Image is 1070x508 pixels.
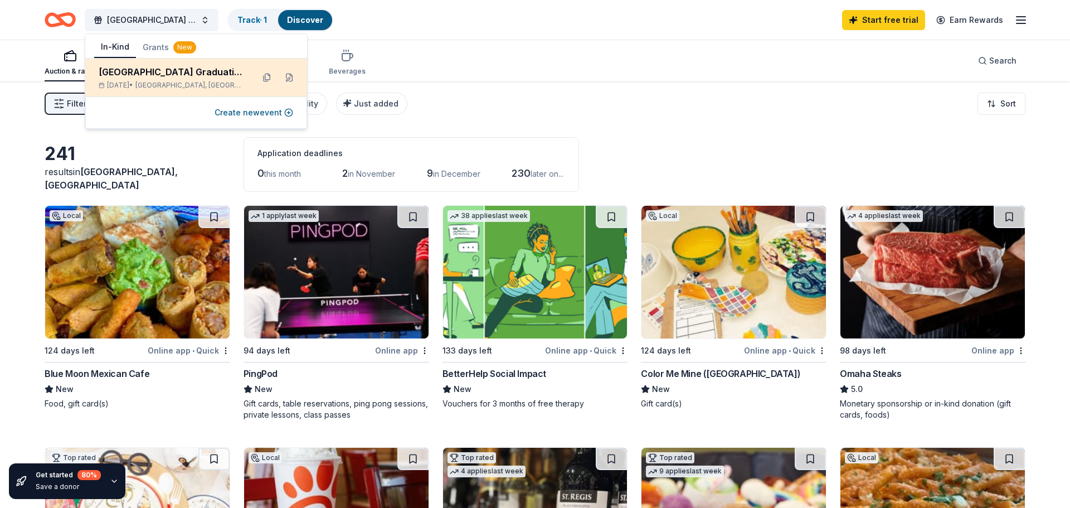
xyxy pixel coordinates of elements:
[67,97,86,110] span: Filter
[257,167,264,179] span: 0
[264,169,301,178] span: this month
[427,167,433,179] span: 9
[227,9,333,31] button: Track· 1Discover
[255,383,273,396] span: New
[136,37,203,57] button: Grants
[646,452,694,463] div: Top rated
[845,452,878,463] div: Local
[840,367,901,380] div: Omaha Steaks
[545,343,628,357] div: Online app Quick
[646,210,679,221] div: Local
[531,169,563,178] span: later on...
[375,343,429,357] div: Online app
[173,41,196,54] div: New
[336,93,407,115] button: Just added
[442,398,628,409] div: Vouchers for 3 months of free therapy
[789,346,791,355] span: •
[448,466,526,477] div: 4 applies last week
[840,205,1025,420] a: Image for Omaha Steaks 4 applieslast week98 days leftOnline appOmaha Steaks5.0Monetary sponsorshi...
[512,167,531,179] span: 230
[45,205,230,409] a: Image for Blue Moon Mexican CafeLocal124 days leftOnline app•QuickBlue Moon Mexican CafeNewFood, ...
[36,482,101,491] div: Save a donor
[641,398,826,409] div: Gift card(s)
[148,343,230,357] div: Online app Quick
[652,383,670,396] span: New
[192,346,194,355] span: •
[45,206,230,338] img: Image for Blue Moon Mexican Cafe
[244,206,429,338] img: Image for PingPod
[641,206,826,338] img: Image for Color Me Mine (Ridgewood)
[641,344,691,357] div: 124 days left
[45,143,230,165] div: 241
[842,10,925,30] a: Start free trial
[45,45,95,81] button: Auction & raffle
[244,344,290,357] div: 94 days left
[85,9,218,31] button: [GEOGRAPHIC_DATA] Graduation Ball/Annual Fashion Show 2026
[348,169,395,178] span: in November
[107,13,196,27] span: [GEOGRAPHIC_DATA] Graduation Ball/Annual Fashion Show 2026
[969,50,1025,72] button: Search
[840,344,886,357] div: 98 days left
[1000,97,1016,110] span: Sort
[354,99,398,108] span: Just added
[257,147,565,160] div: Application deadlines
[448,210,530,222] div: 38 applies last week
[244,398,429,420] div: Gift cards, table reservations, ping pong sessions, private lessons, class passes
[45,93,95,115] button: Filter2
[329,67,366,76] div: Beverages
[249,210,319,222] div: 1 apply last week
[45,344,95,357] div: 124 days left
[989,54,1016,67] span: Search
[45,165,230,192] div: results
[237,15,267,25] a: Track· 1
[45,67,95,76] div: Auction & raffle
[641,367,800,380] div: Color Me Mine ([GEOGRAPHIC_DATA])
[45,7,76,33] a: Home
[56,383,74,396] span: New
[454,383,471,396] span: New
[135,81,245,90] span: [GEOGRAPHIC_DATA], [GEOGRAPHIC_DATA]
[590,346,592,355] span: •
[433,169,480,178] span: in December
[99,65,245,79] div: [GEOGRAPHIC_DATA] Graduation Ball/Annual Fashion Show 2026
[45,166,178,191] span: in
[641,205,826,409] a: Image for Color Me Mine (Ridgewood)Local124 days leftOnline app•QuickColor Me Mine ([GEOGRAPHIC_D...
[971,343,1025,357] div: Online app
[840,398,1025,420] div: Monetary sponsorship or in-kind donation (gift cards, foods)
[851,383,863,396] span: 5.0
[50,210,83,221] div: Local
[443,206,628,338] img: Image for BetterHelp Social Impact
[244,205,429,420] a: Image for PingPod1 applylast week94 days leftOnline appPingPodNewGift cards, table reservations, ...
[45,367,149,380] div: Blue Moon Mexican Cafe
[342,167,348,179] span: 2
[329,45,366,81] button: Beverages
[448,452,496,463] div: Top rated
[744,343,826,357] div: Online app Quick
[99,81,245,90] div: [DATE] •
[977,93,1025,115] button: Sort
[50,452,98,463] div: Top rated
[845,210,923,222] div: 4 applies last week
[930,10,1010,30] a: Earn Rewards
[442,344,492,357] div: 133 days left
[45,166,178,191] span: [GEOGRAPHIC_DATA], [GEOGRAPHIC_DATA]
[45,398,230,409] div: Food, gift card(s)
[249,452,282,463] div: Local
[94,37,136,58] button: In-Kind
[215,106,293,119] button: Create newevent
[840,206,1025,338] img: Image for Omaha Steaks
[287,15,323,25] a: Discover
[442,367,546,380] div: BetterHelp Social Impact
[36,470,101,480] div: Get started
[77,470,101,480] div: 80 %
[442,205,628,409] a: Image for BetterHelp Social Impact38 applieslast week133 days leftOnline app•QuickBetterHelp Soci...
[646,466,724,477] div: 9 applies last week
[244,367,278,380] div: PingPod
